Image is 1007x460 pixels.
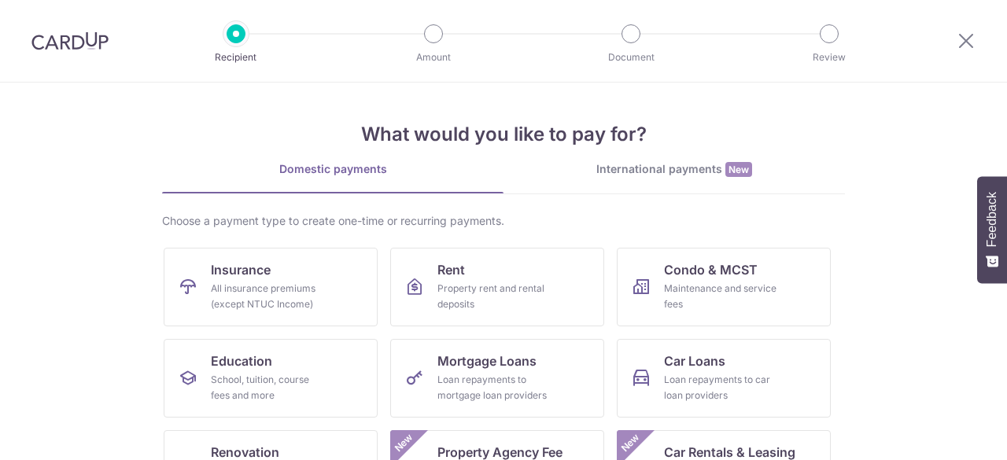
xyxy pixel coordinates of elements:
span: Car Loans [664,351,725,370]
a: Mortgage LoansLoan repayments to mortgage loan providers [390,339,604,418]
span: Education [211,351,272,370]
div: Choose a payment type to create one-time or recurring payments. [162,213,845,229]
div: Loan repayments to mortgage loan providers [437,372,551,403]
span: New [725,162,752,177]
p: Document [573,50,689,65]
div: International payments [503,161,845,178]
button: Feedback - Show survey [977,176,1007,283]
img: CardUp [31,31,109,50]
a: Car LoansLoan repayments to car loan providers [617,339,831,418]
a: InsuranceAll insurance premiums (except NTUC Income) [164,248,378,326]
span: Feedback [985,192,999,247]
a: EducationSchool, tuition, course fees and more [164,339,378,418]
span: Insurance [211,260,271,279]
div: All insurance premiums (except NTUC Income) [211,281,324,312]
div: Property rent and rental deposits [437,281,551,312]
span: Rent [437,260,465,279]
span: Condo & MCST [664,260,758,279]
span: New [618,430,644,456]
div: Maintenance and service fees [664,281,777,312]
span: New [391,430,417,456]
span: Mortgage Loans [437,351,537,370]
p: Amount [375,50,492,65]
iframe: Opens a widget where you can find more information [906,413,991,452]
div: Domestic payments [162,161,503,177]
a: Condo & MCSTMaintenance and service fees [617,248,831,326]
h4: What would you like to pay for? [162,120,845,149]
div: School, tuition, course fees and more [211,372,324,403]
p: Recipient [178,50,294,65]
a: RentProperty rent and rental deposits [390,248,604,326]
p: Review [771,50,887,65]
div: Loan repayments to car loan providers [664,372,777,403]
